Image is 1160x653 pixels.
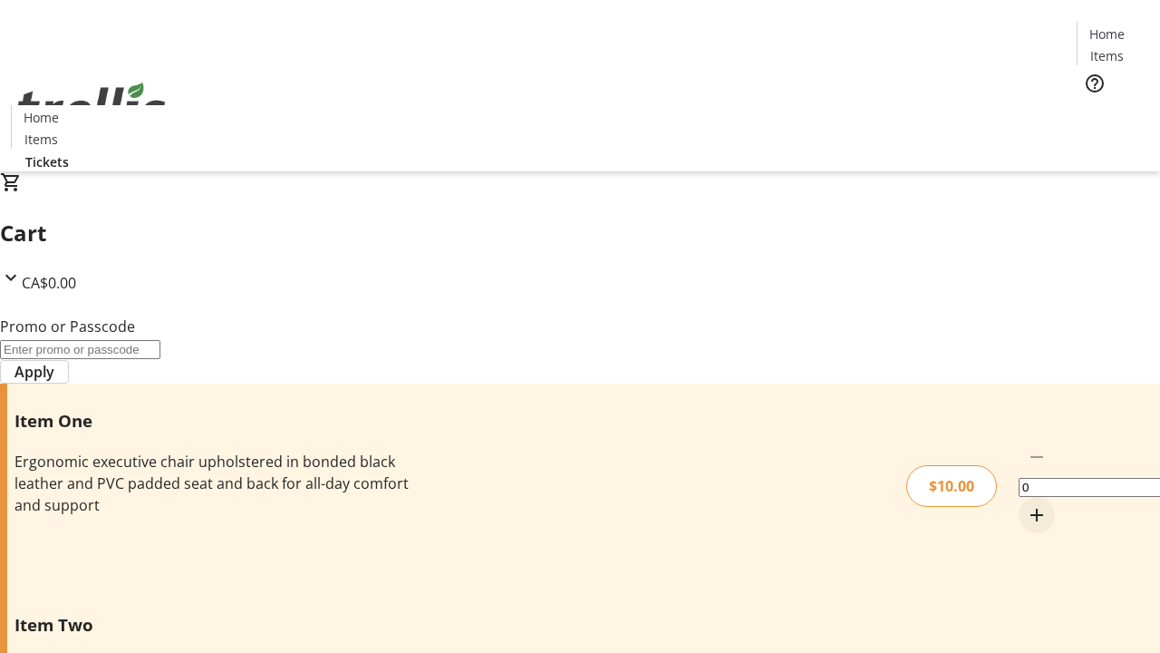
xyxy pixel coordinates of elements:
h3: Item One [14,408,411,434]
div: Ergonomic executive chair upholstered in bonded black leather and PVC padded seat and back for al... [14,451,411,516]
a: Items [1078,46,1136,65]
a: Tickets [1077,105,1149,124]
span: Tickets [1091,105,1135,124]
span: Apply [14,361,54,383]
span: Home [1089,24,1125,44]
button: Increment by one [1019,497,1055,533]
span: Tickets [25,152,69,171]
span: CA$0.00 [22,273,76,293]
a: Home [1078,24,1136,44]
a: Home [12,108,70,127]
div: $10.00 [906,465,997,507]
a: Items [12,130,70,149]
button: Help [1077,65,1113,102]
h3: Item Two [14,612,411,638]
span: Items [1090,46,1124,65]
span: Home [24,108,59,127]
span: Items [24,130,58,149]
img: Orient E2E Organization C2jr3sMsve's Logo [11,63,172,153]
a: Tickets [11,152,83,171]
